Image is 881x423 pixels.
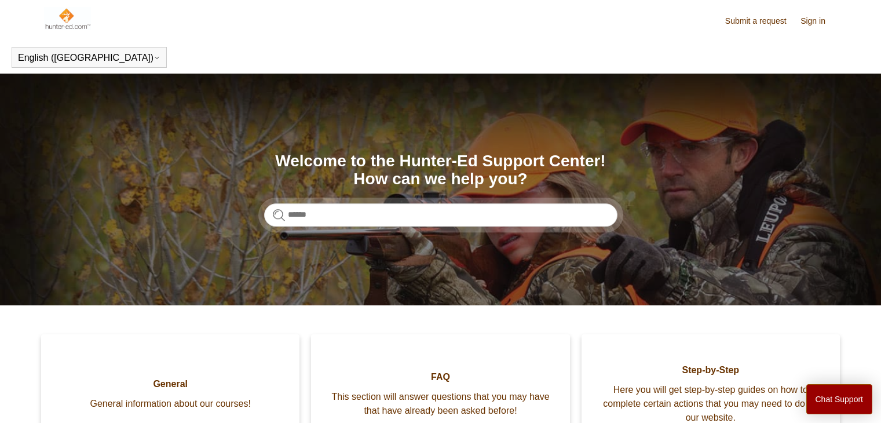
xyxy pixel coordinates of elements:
button: Chat Support [806,384,873,414]
span: General [59,377,282,391]
a: Sign in [800,15,837,27]
span: This section will answer questions that you may have that have already been asked before! [328,390,552,418]
span: Step-by-Step [599,363,822,377]
a: Submit a request [725,15,798,27]
span: General information about our courses! [59,397,282,411]
input: Search [264,203,617,227]
span: FAQ [328,370,552,384]
button: English ([GEOGRAPHIC_DATA]) [18,53,160,63]
h1: Welcome to the Hunter-Ed Support Center! How can we help you? [264,152,617,188]
img: Hunter-Ed Help Center home page [44,7,91,30]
